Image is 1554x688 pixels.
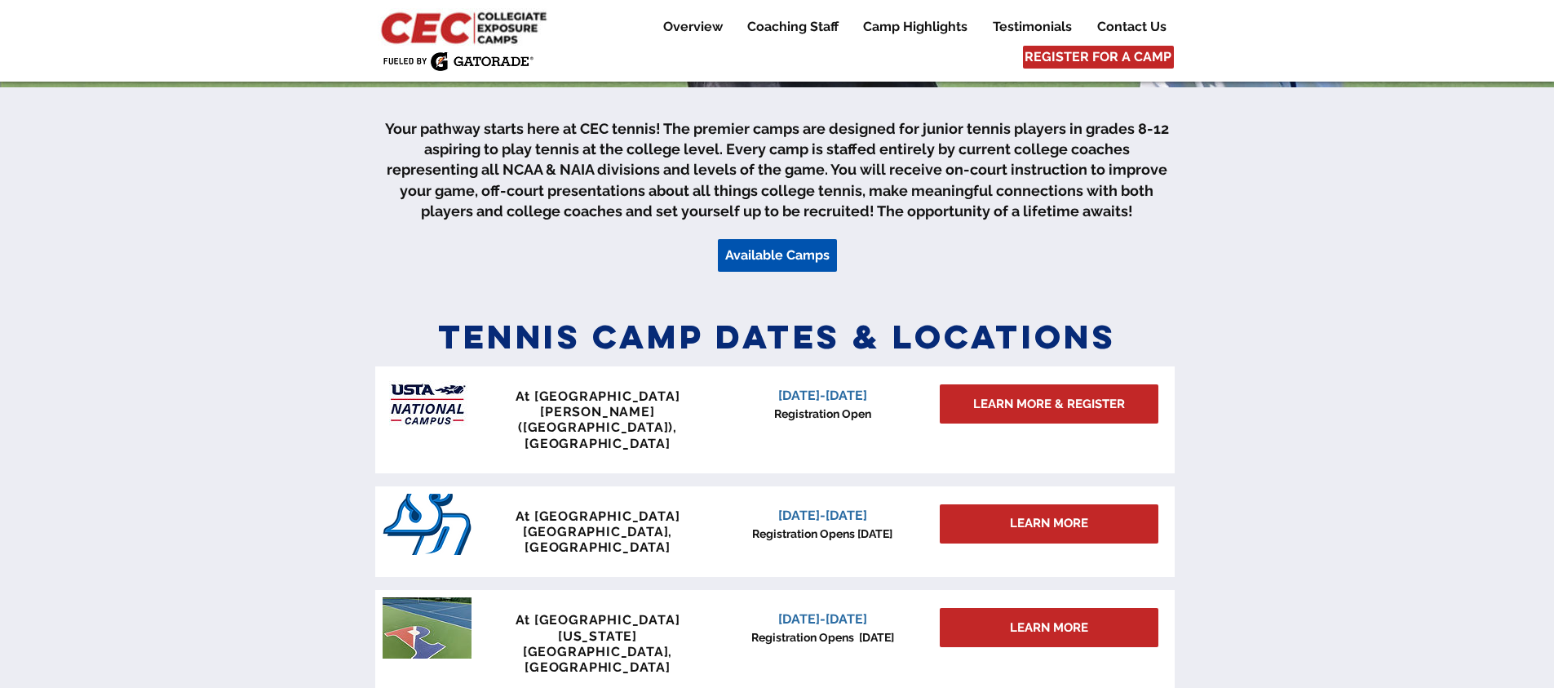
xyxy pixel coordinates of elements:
[774,407,871,420] span: Registration Open
[518,404,677,451] span: [PERSON_NAME] ([GEOGRAPHIC_DATA]), [GEOGRAPHIC_DATA]
[651,17,734,37] a: Overview
[383,374,472,435] img: USTA Campus image_edited.jpg
[1010,515,1088,532] span: LEARN MORE
[778,611,867,627] span: [DATE]-[DATE]
[940,384,1158,424] a: LEARN MORE & REGISTER
[973,396,1125,413] span: LEARN MORE & REGISTER
[1023,46,1174,69] a: REGISTER FOR A CAMP
[735,17,850,37] a: Coaching Staff
[718,239,837,272] a: Available Camps
[385,120,1169,220] span: Your pathway starts here at CEC tennis! The premier camps are designed for junior tennis players ...
[985,17,1080,37] p: Testimonials
[851,17,980,37] a: Camp Highlights
[655,17,731,37] p: Overview
[751,631,894,644] span: Registration Opens [DATE]
[981,17,1084,37] a: Testimonials
[855,17,976,37] p: Camp Highlights
[725,246,830,264] span: Available Camps
[940,504,1158,544] div: LEARN MORE
[1025,48,1171,66] span: REGISTER FOR A CAMP
[1010,619,1088,637] span: LEARN MORE
[739,17,847,37] p: Coaching Staff
[383,494,472,555] img: San_Diego_Toreros_logo.png
[778,508,867,523] span: [DATE]-[DATE]
[523,644,672,675] span: [GEOGRAPHIC_DATA], [GEOGRAPHIC_DATA]
[1089,17,1175,37] p: Contact Us
[516,612,680,643] span: At [GEOGRAPHIC_DATA][US_STATE]
[516,388,680,404] span: At [GEOGRAPHIC_DATA]
[523,524,672,555] span: [GEOGRAPHIC_DATA], [GEOGRAPHIC_DATA]
[516,508,680,524] span: At [GEOGRAPHIC_DATA]
[639,17,1178,37] nav: Site
[378,8,554,46] img: CEC Logo Primary_edited.jpg
[940,608,1158,647] a: LEARN MORE
[1085,17,1178,37] a: Contact Us
[383,597,472,659] img: penn tennis courts with logo.jpeg
[752,527,892,540] span: Registration Opens [DATE]
[383,51,533,71] img: Fueled by Gatorade.png
[778,388,867,403] span: [DATE]-[DATE]
[438,316,1117,357] span: Tennis Camp Dates & Locations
